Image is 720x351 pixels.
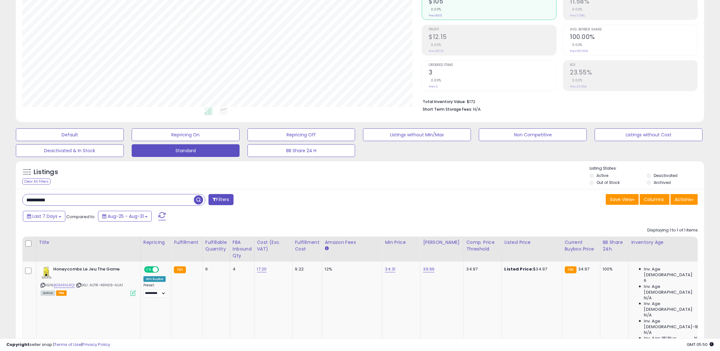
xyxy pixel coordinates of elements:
span: 34.97 [578,266,590,272]
span: N/A [644,330,652,335]
div: Cost (Exc. VAT) [257,239,290,252]
button: Repricing Off [248,128,355,141]
small: Prev: 3 [429,85,438,88]
small: 0.00% [429,42,441,47]
div: Displaying 1 to 1 of 1 items [647,227,698,233]
span: All listings currently available for purchase on Amazon [41,290,55,296]
span: Inv. Age [DEMOGRAPHIC_DATA]: [644,266,702,278]
small: 0.00% [429,7,441,12]
span: ROI [570,63,697,67]
div: 6 [205,266,225,272]
div: seller snap | | [6,342,110,348]
h2: 3 [429,69,556,77]
button: Default [16,128,124,141]
label: Deactivated [654,173,677,178]
div: FBA inbound Qty [233,239,252,259]
button: Listings without Cost [595,128,703,141]
a: Terms of Use [54,341,81,348]
span: Last 7 Days [32,213,57,219]
button: Deactivated & In Stock [16,144,124,157]
small: 0.00% [429,78,441,83]
span: N/A [644,295,652,301]
button: Last 7 Days [23,211,65,222]
small: Prev: 11.58% [570,14,585,17]
span: OFF [158,267,168,272]
h2: $12.15 [429,33,556,42]
span: N/A [473,106,481,112]
button: Repricing On [132,128,240,141]
div: Current Buybox Price [565,239,598,252]
span: 6 [644,278,647,283]
small: FBA [565,266,577,273]
small: Prev: 23.55% [570,85,587,88]
strong: Copyright [6,341,30,348]
a: 39.99 [423,266,434,272]
span: Aug-25 - Aug-31 [108,213,144,219]
span: Compared to: [66,214,96,220]
div: Fulfillable Quantity [205,239,227,252]
b: Short Term Storage Fees: [423,107,472,112]
div: 4 [233,266,249,272]
b: Listed Price: [505,266,533,272]
div: Title [39,239,138,246]
button: Filters [208,194,233,205]
button: Save View [606,194,639,205]
small: Prev: 100.00% [570,49,588,53]
div: Clear All Filters [22,179,50,185]
span: Inv. Age [DEMOGRAPHIC_DATA]: [644,284,702,295]
label: Archived [654,180,671,185]
span: 2025-09-10 05:50 GMT [687,341,714,348]
span: Columns [644,196,664,203]
span: N/A [644,312,652,318]
button: Standard [132,144,240,157]
div: Min Price [385,239,418,246]
button: BB Share 24 H [248,144,355,157]
small: Amazon Fees. [325,246,328,251]
div: Listed Price [505,239,559,246]
small: 0.00% [570,7,583,12]
small: 0.00% [570,78,583,83]
small: Prev: $105 [429,14,442,17]
label: Out of Stock [597,180,620,185]
div: Inventory Age [631,239,704,246]
div: Comp. Price Threshold [466,239,499,252]
a: B01MRHLRQI [54,283,75,288]
div: 12% [325,266,377,272]
a: 17.20 [257,266,267,272]
div: Fulfillment [174,239,200,246]
small: 0.00% [570,42,583,47]
span: Inv. Age 181 Plus: [644,335,677,341]
div: 34.97 [466,266,497,272]
a: Privacy Policy [82,341,110,348]
h2: 100.00% [570,33,697,42]
img: 41Jrv9LiKcL._SL40_.jpg [41,266,52,279]
span: Inv. Age [DEMOGRAPHIC_DATA]: [644,301,702,312]
span: Inv. Age [DEMOGRAPHIC_DATA]-180: [644,318,702,330]
small: Prev: $12.15 [429,49,443,53]
span: N/A [695,335,702,341]
button: Listings without Min/Max [363,128,471,141]
span: FBA [56,290,67,296]
button: Non Competitive [479,128,587,141]
div: Repricing [143,239,169,246]
span: Profit [429,28,556,31]
label: Active [597,173,608,178]
button: Aug-25 - Aug-31 [98,211,152,222]
div: $34.97 [505,266,557,272]
div: [PERSON_NAME] [423,239,461,246]
span: Avg. Buybox Share [570,28,697,31]
span: Ordered Items [429,63,556,67]
b: Total Inventory Value: [423,99,466,104]
div: Win BuyBox [143,276,166,282]
div: Amazon Fees [325,239,380,246]
div: 9.22 [295,266,317,272]
span: ON [145,267,153,272]
button: Columns [640,194,670,205]
div: ASIN: [41,266,136,295]
h5: Listings [34,168,58,177]
button: Actions [670,194,698,205]
li: $172 [423,97,693,105]
div: 100% [603,266,624,272]
small: FBA [174,266,186,273]
p: Listing States: [590,166,704,172]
